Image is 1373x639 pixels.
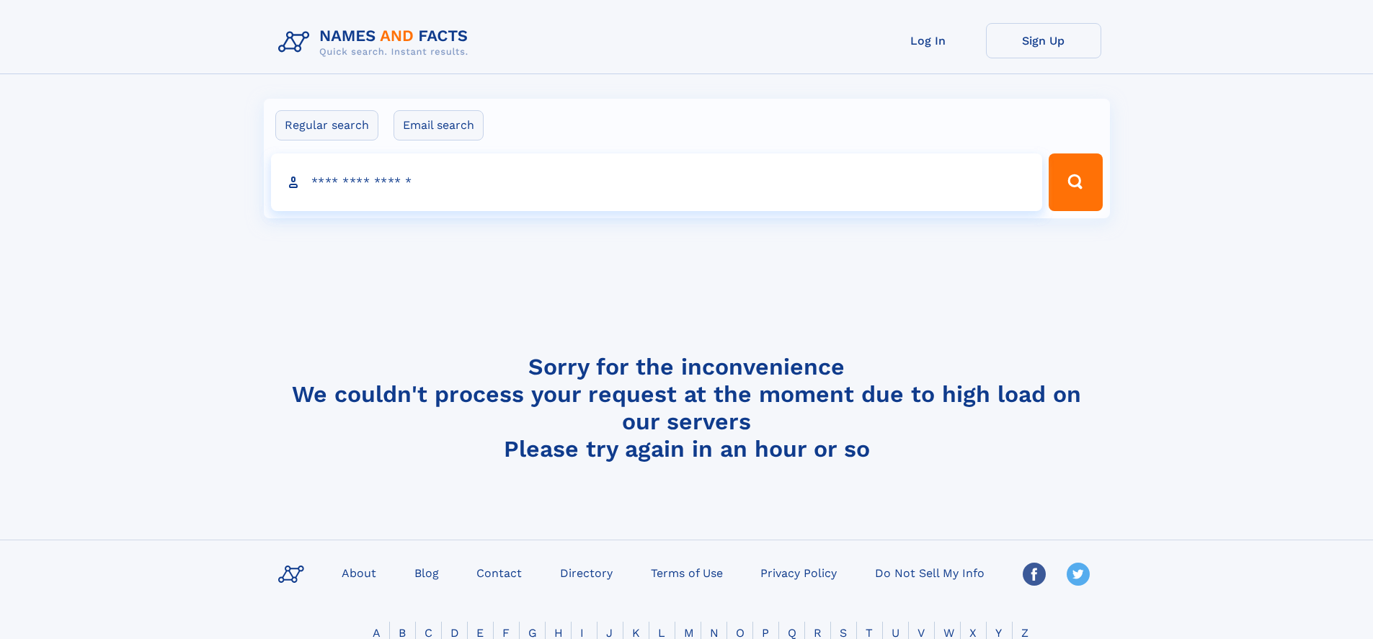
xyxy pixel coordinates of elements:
a: Log In [871,23,986,58]
a: Do Not Sell My Info [869,562,990,583]
label: Regular search [275,110,378,140]
label: Email search [394,110,484,140]
a: Directory [554,562,618,583]
a: Blog [409,562,445,583]
img: Facebook [1023,563,1046,586]
a: Contact [471,562,528,583]
input: search input [271,153,1043,211]
img: Twitter [1067,563,1090,586]
a: Privacy Policy [755,562,843,583]
button: Search Button [1049,153,1102,211]
a: Terms of Use [645,562,729,583]
a: Sign Up [986,23,1101,58]
h4: Sorry for the inconvenience We couldn't process your request at the moment due to high load on ou... [272,353,1101,463]
a: About [336,562,382,583]
img: Logo Names and Facts [272,23,480,62]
